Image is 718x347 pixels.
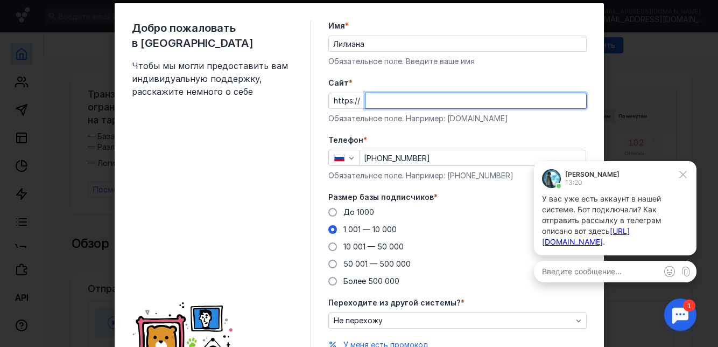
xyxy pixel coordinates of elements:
span: Более 500 000 [343,276,399,286]
span: Размер базы подписчиков [328,192,434,203]
span: 1 001 — 10 000 [343,225,397,234]
span: Имя [328,20,345,31]
div: Обязательное поле. Например: [DOMAIN_NAME] [328,113,587,124]
span: Добро пожаловать в [GEOGRAPHIC_DATA] [132,20,293,51]
div: 13:20 [42,35,96,41]
div: 1 [24,6,37,18]
a: [URL][DOMAIN_NAME] [19,82,107,102]
span: Cайт [328,78,349,88]
span: 50 001 — 500 000 [343,259,411,268]
span: 10 001 — 50 000 [343,242,404,251]
button: Не перехожу [328,313,587,329]
span: Телефон [328,135,363,145]
div: Обязательное поле. Например: [PHONE_NUMBER] [328,170,587,181]
span: Переходите из другой системы? [328,297,461,308]
span: До 1000 [343,207,374,217]
span: Чтобы мы могли предоставить вам индивидуальную поддержку, расскажите немного о себе [132,59,293,98]
p: У вас уже есть аккаунт в нашей системе. Бот подключали? Как отправить рассылку в телеграм описано... [19,49,165,103]
div: [PERSON_NAME] [42,27,96,33]
span: Не перехожу [334,316,383,325]
div: Обязательное поле. Введите ваше имя [328,56,587,67]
